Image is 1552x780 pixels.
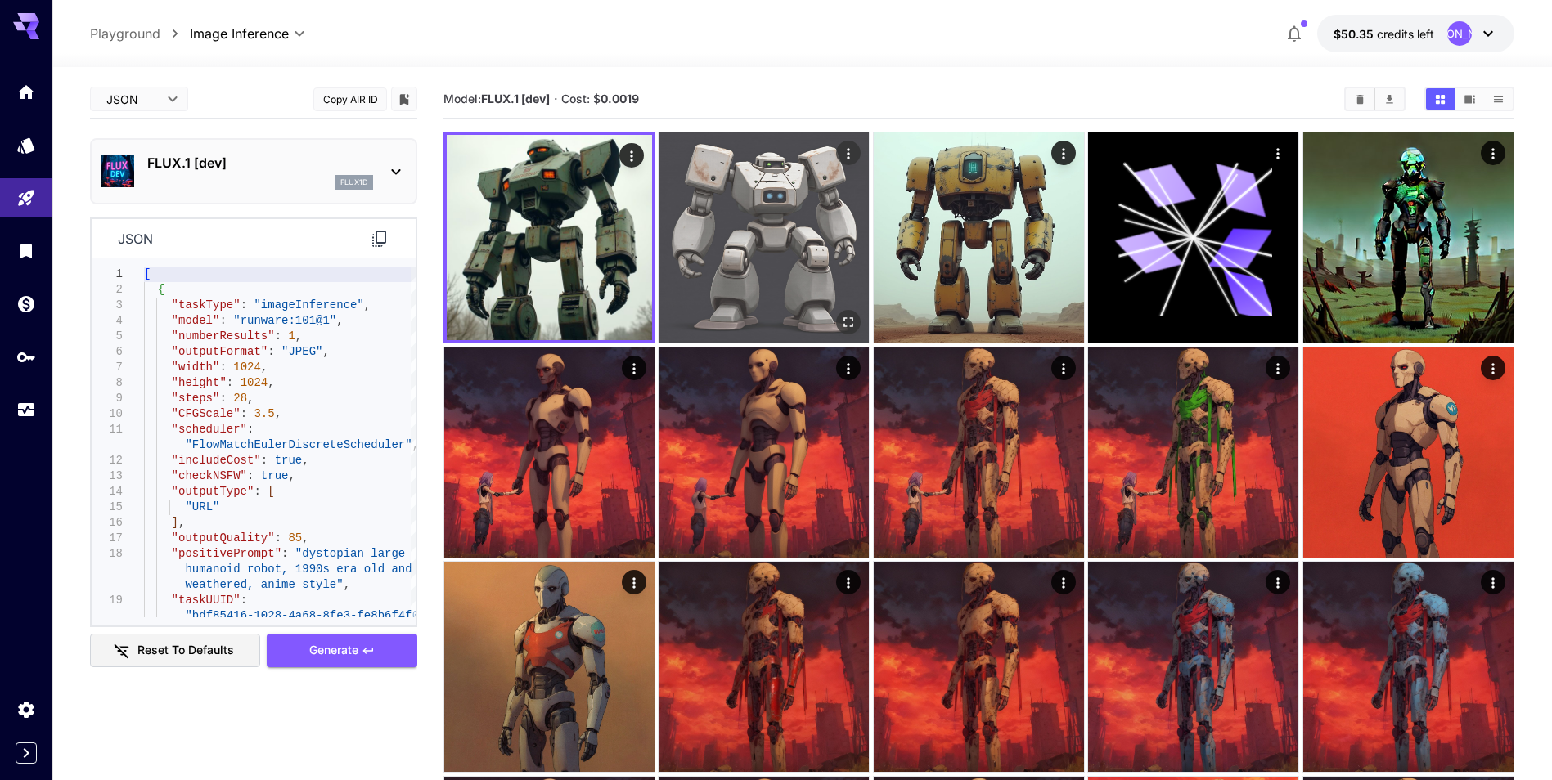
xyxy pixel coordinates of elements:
div: Actions [837,356,861,380]
button: $50.34656[PERSON_NAME] [1317,15,1514,52]
span: , [302,531,308,545]
span: : [219,392,226,405]
span: humanoid robot, 1990s era old and [185,563,412,576]
span: "imageInference" [254,298,363,312]
span: true [261,469,289,482]
div: 2 [92,282,123,298]
div: Actions [1481,570,1505,594]
span: 85 [288,531,302,545]
div: Actions [1051,356,1076,380]
span: : [261,454,268,467]
div: 8 [92,375,123,391]
span: "numberResults" [171,329,274,343]
span: , [268,376,274,389]
span: weathered, anime style" [185,578,343,591]
span: , [322,345,329,358]
span: [ [144,267,151,280]
div: 7 [92,360,123,375]
div: 19 [92,593,123,608]
span: : [219,361,226,374]
span: "model" [171,314,219,327]
img: 2Q== [1088,562,1298,772]
span: : [240,407,246,420]
span: "checkNSFW" [171,469,246,482]
button: Download All [1375,88,1404,110]
span: : [274,531,281,545]
div: Actions [1051,570,1076,594]
button: Copy AIR ID [313,87,387,111]
div: Playground [16,188,36,208]
p: FLUX.1 [dev] [147,153,373,173]
span: "dystopian large [295,547,405,560]
button: Add to library [397,89,412,109]
span: "URL" [185,500,219,513]
a: Playground [90,24,160,43]
span: "CFGScale" [171,407,240,420]
span: : [219,314,226,327]
img: 9k= [659,562,869,772]
span: : [247,469,254,482]
b: FLUX.1 [dev] [481,92,550,105]
button: Expand sidebar [16,742,37,764]
div: 11 [92,422,123,437]
div: Clear AllDownload All [1344,87,1406,111]
p: flux1d [340,177,368,188]
img: 9k= [1303,132,1514,343]
span: , [274,407,281,420]
span: "height" [171,376,226,389]
img: 9k= [1088,347,1298,558]
div: 6 [92,344,123,360]
span: $50.35 [1334,27,1377,41]
div: Settings [16,699,36,719]
button: Clear All [1346,88,1374,110]
div: Actions [1481,141,1505,165]
span: , [288,469,295,482]
span: "scheduler" [171,423,246,436]
span: "FlowMatchEulerDiscreteScheduler" [185,438,412,451]
div: Library [16,240,36,261]
div: 13 [92,468,123,484]
button: Generate [267,634,417,667]
b: 0.0019 [601,92,639,105]
img: 2Q== [1303,562,1514,772]
div: Actions [1266,356,1291,380]
div: Actions [837,570,861,594]
span: Image Inference [190,24,289,43]
img: 2Q== [659,347,869,558]
span: , [295,329,302,343]
span: 1 [288,329,295,343]
span: true [274,454,302,467]
span: "positivePrompt" [171,547,281,560]
div: Actions [1266,141,1291,165]
div: 5 [92,329,123,344]
span: Generate [309,640,358,661]
img: 2Q== [444,562,655,772]
span: , [364,298,371,312]
span: : [227,376,233,389]
img: 2Q== [444,347,655,558]
div: 18 [92,546,123,562]
span: : [240,298,246,312]
div: 15 [92,500,123,515]
div: Actions [1266,570,1291,594]
span: "bdf85416-1028-4a68-8fe3-fe8b6f4f096 [185,609,432,622]
span: , [261,361,268,374]
div: Actions [1481,356,1505,380]
button: Show media in list view [1484,88,1513,110]
div: 1 [92,267,123,282]
span: Model: [443,92,550,105]
span: "outputQuality" [171,531,274,545]
img: 9k= [874,132,1084,343]
span: credits left [1377,27,1434,41]
img: 2Q== [447,135,652,340]
span: , [336,314,343,327]
span: , [178,516,185,529]
span: "taskType" [171,298,240,312]
span: "steps" [171,392,219,405]
div: Actions [619,143,644,168]
nav: breadcrumb [90,24,190,43]
div: 14 [92,484,123,500]
div: Actions [622,356,646,380]
span: , [247,392,254,405]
